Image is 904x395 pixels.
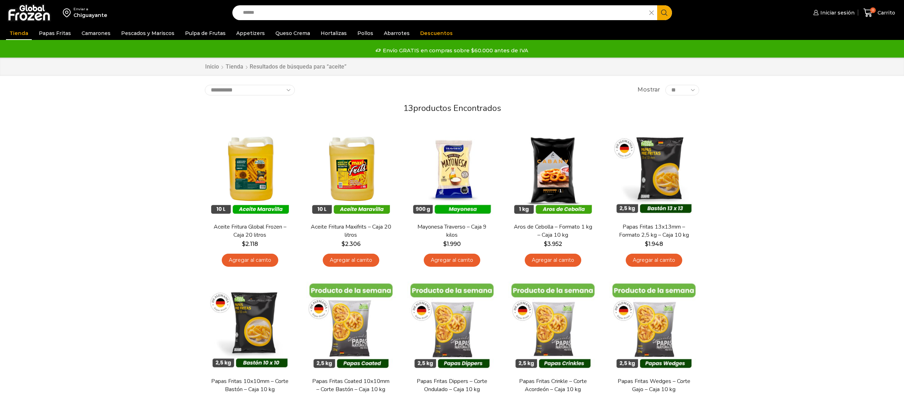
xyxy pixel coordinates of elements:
span: Carrito [876,9,895,16]
a: Aceite Fritura Maxifrits – Caja 20 litros [310,223,392,239]
a: Hortalizas [317,26,350,40]
a: 0 Carrito [862,5,897,21]
nav: Breadcrumb [205,63,346,71]
a: Papas Fritas [35,26,75,40]
a: Papas Fritas 10x10mm – Corte Bastón – Caja 10 kg [209,377,291,394]
bdi: 2.118 [242,241,258,247]
bdi: 3.952 [544,241,562,247]
span: $ [544,241,547,247]
a: Camarones [78,26,114,40]
a: Queso Crema [272,26,314,40]
a: Agregar al carrito: “Aros de Cebolla - Formato 1 kg - Caja 10 kg” [525,254,581,267]
a: Pescados y Mariscos [118,26,178,40]
span: $ [341,241,345,247]
span: $ [242,241,245,247]
a: Descuentos [417,26,456,40]
bdi: 1.990 [443,241,461,247]
a: Papas Fritas Coated 10x10mm – Corte Bastón – Caja 10 kg [310,377,392,394]
img: address-field-icon.svg [63,7,73,19]
a: Tienda [225,63,244,71]
a: Aros de Cebolla – Formato 1 kg – Caja 10 kg [512,223,594,239]
a: Papas Fritas Wedges – Corte Gajo – Caja 10 kg [613,377,695,394]
div: Chiguayante [73,12,107,19]
a: Agregar al carrito: “Aceite Fritura Maxifrits - Caja 20 litros” [323,254,379,267]
a: Papas Fritas Dippers – Corte Ondulado – Caja 10 kg [411,377,493,394]
span: $ [645,241,648,247]
a: Abarrotes [380,26,413,40]
a: Agregar al carrito: “Aceite Fritura Global Frozen – Caja 20 litros” [222,254,278,267]
a: Mayonesa Traverso – Caja 9 kilos [411,223,493,239]
a: Agregar al carrito: “Papas Fritas 13x13mm - Formato 2,5 kg - Caja 10 kg” [626,254,682,267]
button: Search button [657,5,672,20]
a: Tienda [6,26,32,40]
span: productos encontrados [413,102,501,114]
a: Papas Fritas Crinkle – Corte Acordeón – Caja 10 kg [512,377,594,394]
a: Pollos [354,26,377,40]
a: Papas Fritas 13x13mm – Formato 2,5 kg – Caja 10 kg [613,223,695,239]
span: $ [443,241,447,247]
select: Pedido de la tienda [205,85,295,95]
a: Appetizers [233,26,268,40]
bdi: 1.948 [645,241,663,247]
span: Iniciar sesión [819,9,855,16]
span: 0 [870,7,876,13]
a: Pulpa de Frutas [182,26,229,40]
h1: Resultados de búsqueda para “aceite” [250,63,346,70]
div: Enviar a [73,7,107,12]
a: Agregar al carrito: “Mayonesa Traverso - Caja 9 kilos” [424,254,480,267]
span: Mostrar [637,86,660,94]
a: Aceite Fritura Global Frozen – Caja 20 litros [209,223,291,239]
a: Inicio [205,63,219,71]
a: Iniciar sesión [811,6,855,20]
bdi: 2.306 [341,241,361,247]
span: 13 [403,102,413,114]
